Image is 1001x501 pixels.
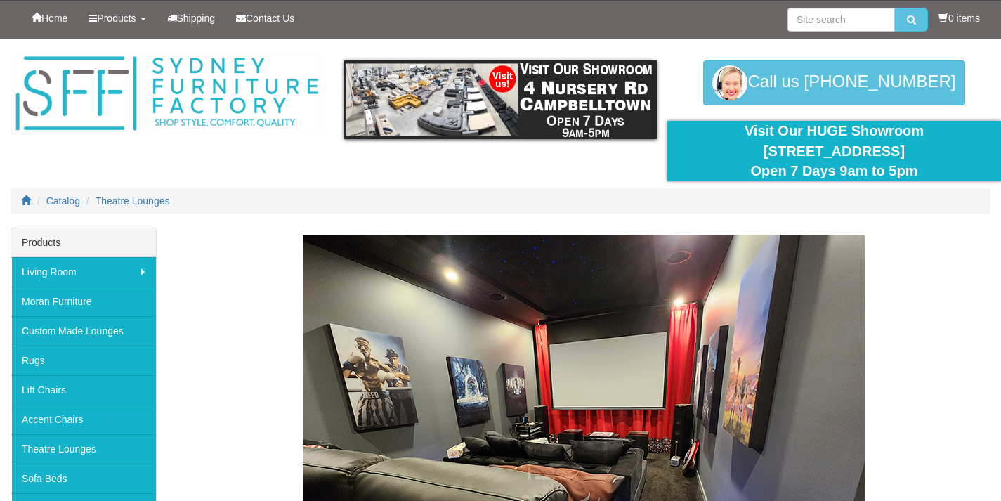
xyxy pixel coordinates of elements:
span: Shipping [177,13,216,24]
span: Products [97,13,136,24]
div: Products [11,228,156,257]
a: Accent Chairs [11,405,156,434]
input: Site search [787,8,895,32]
div: Visit Our HUGE Showroom [STREET_ADDRESS] Open 7 Days 9am to 5pm [678,121,990,181]
img: showroom.gif [344,60,657,139]
a: Rugs [11,346,156,375]
a: Contact Us [225,1,305,36]
span: Contact Us [246,13,294,24]
a: Products [78,1,156,36]
a: Lift Chairs [11,375,156,405]
li: 0 items [938,11,980,25]
span: Home [41,13,67,24]
a: Theatre Lounges [96,195,170,207]
a: Shipping [157,1,226,36]
a: Moran Furniture [11,287,156,316]
a: Theatre Lounges [11,434,156,464]
a: Custom Made Lounges [11,316,156,346]
a: Living Room [11,257,156,287]
a: Home [21,1,78,36]
img: Sydney Furniture Factory [11,53,323,134]
a: Catalog [46,195,80,207]
a: Sofa Beds [11,464,156,493]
